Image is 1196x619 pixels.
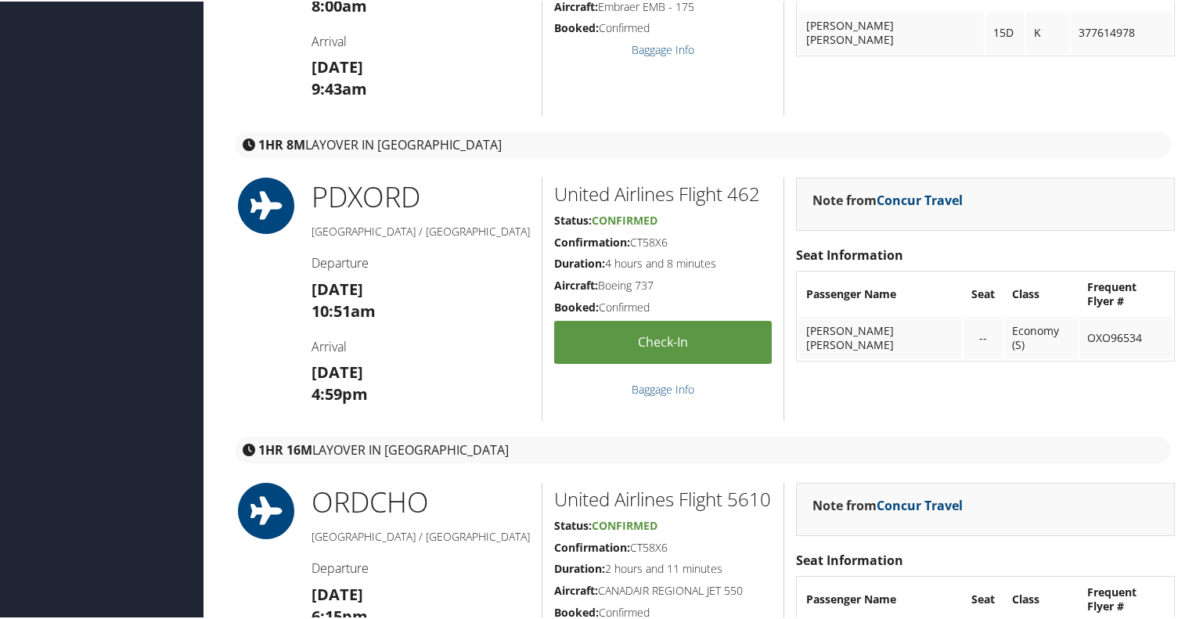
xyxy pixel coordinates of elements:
strong: [DATE] [312,55,363,76]
span: Confirmed [592,516,657,531]
h1: ORD CHO [312,481,530,520]
h4: Arrival [312,31,530,49]
strong: Seat Information [796,245,903,262]
strong: Booked: [554,19,599,34]
strong: Booked: [554,603,599,618]
h5: Confirmed [554,19,772,34]
strong: Status: [554,211,592,226]
h4: Departure [312,253,530,270]
strong: Seat Information [796,550,903,567]
strong: 1HR 8M [258,135,305,152]
strong: 10:51am [312,299,376,320]
td: 377614978 [1071,10,1173,52]
td: 15D [985,10,1025,52]
h5: Boeing 737 [554,276,772,292]
h5: Confirmed [554,298,772,314]
div: layover in [GEOGRAPHIC_DATA] [235,435,1171,462]
td: [PERSON_NAME] [PERSON_NAME] [798,10,984,52]
h4: Departure [312,558,530,575]
strong: Booked: [554,298,599,313]
th: Class [1004,577,1077,619]
a: Baggage Info [632,41,694,56]
h5: CANADAIR REGIONAL JET 550 [554,581,772,597]
a: Check-in [554,319,772,362]
strong: Aircraft: [554,581,598,596]
td: [PERSON_NAME] [PERSON_NAME] [798,315,962,358]
strong: Aircraft: [554,276,598,291]
h5: [GEOGRAPHIC_DATA] / [GEOGRAPHIC_DATA] [312,222,530,238]
h2: United Airlines Flight 462 [554,179,772,206]
h5: CT58X6 [554,233,772,249]
strong: [DATE] [312,360,363,381]
strong: 1HR 16M [258,440,312,457]
th: Frequent Flyer # [1079,272,1173,314]
strong: Confirmation: [554,233,630,248]
a: Concur Travel [877,495,963,513]
td: Economy (S) [1004,315,1077,358]
td: K [1026,10,1069,52]
th: Seat [964,577,1003,619]
strong: Status: [554,516,592,531]
h2: United Airlines Flight 5610 [554,484,772,511]
td: OXO96534 [1079,315,1173,358]
strong: Note from [812,495,963,513]
th: Frequent Flyer # [1079,577,1173,619]
th: Seat [964,272,1003,314]
div: layover in [GEOGRAPHIC_DATA] [235,130,1171,157]
h5: Confirmed [554,603,772,619]
strong: Duration: [554,560,605,574]
strong: [DATE] [312,277,363,298]
a: Concur Travel [877,190,963,207]
strong: [DATE] [312,582,363,603]
h5: CT58X6 [554,538,772,554]
a: Baggage Info [632,380,694,395]
th: Passenger Name [798,272,962,314]
h5: 2 hours and 11 minutes [554,560,772,575]
h5: [GEOGRAPHIC_DATA] / [GEOGRAPHIC_DATA] [312,527,530,543]
strong: Duration: [554,254,605,269]
strong: Confirmation: [554,538,630,553]
h1: PDX ORD [312,176,530,215]
h4: Arrival [312,336,530,354]
strong: Note from [812,190,963,207]
div: -- [971,329,995,344]
strong: 9:43am [312,77,367,98]
span: Confirmed [592,211,657,226]
th: Class [1004,272,1077,314]
strong: 4:59pm [312,382,368,403]
th: Passenger Name [798,577,962,619]
h5: 4 hours and 8 minutes [554,254,772,270]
